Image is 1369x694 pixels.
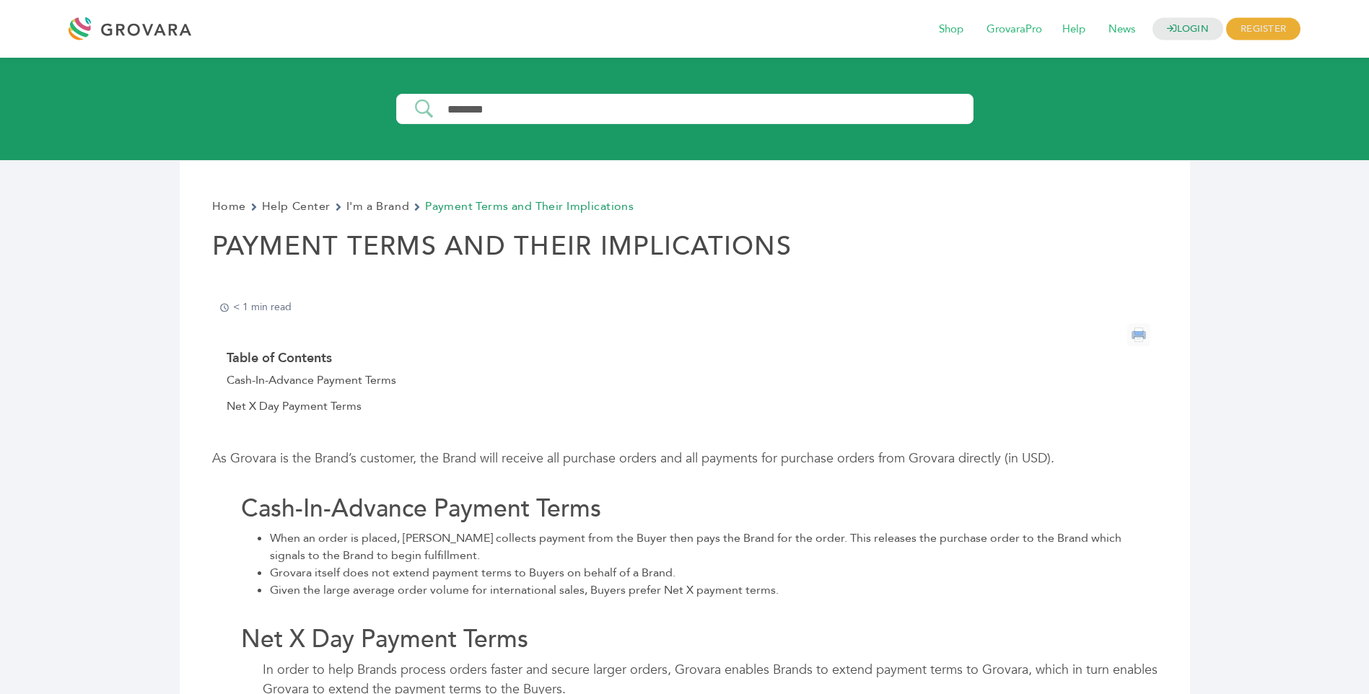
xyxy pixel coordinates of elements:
span: News [1098,16,1145,43]
a: Home [212,197,246,216]
h2: Cash-In-Advance Payment Terms [212,493,1158,524]
a: News [1098,22,1145,38]
span: GrovaraPro [976,16,1052,43]
a: GrovaraPro [976,22,1052,38]
a: Help [1052,22,1095,38]
p: < 1 min read [219,302,292,313]
a: I'm a Brand [346,197,409,216]
li: Grovara itself does not extend payment terms to Buyers on behalf of a Brand. [270,564,1158,581]
li: When an order is placed, [PERSON_NAME] collects payment from the Buyer then pays the Brand for th... [270,530,1158,564]
li: Given the large average order volume for international sales, Buyers prefer Net X payment terms. [270,581,1158,599]
a: Help Center [262,197,331,216]
p: As Grovara is the Brand’s customer, the Brand will receive all purchase orders and all payments f... [212,449,1158,468]
h1: Payment Terms and Their Implications [212,231,1158,291]
span: REGISTER [1226,18,1300,40]
a: LOGIN [1153,18,1223,40]
a: Net X Day Payment Terms [227,397,362,416]
span: Payment Terms and Their Implications [425,197,634,216]
input: Search Input [437,103,969,115]
a: Cash-In-Advance Payment Terms [227,372,396,390]
span: Shop [929,16,974,43]
span: Help [1052,16,1095,43]
h2: Net X Day Payment Terms [212,624,1158,654]
a: Shop [929,22,974,38]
